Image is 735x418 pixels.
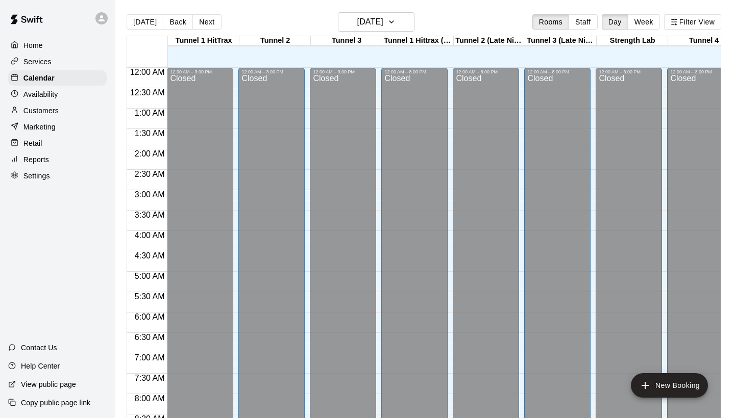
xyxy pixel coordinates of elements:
div: Tunnel 2 [239,36,311,46]
a: Home [8,38,107,53]
span: 2:00 AM [132,149,167,158]
button: add [631,373,708,398]
div: 12:00 AM – 3:00 PM [599,69,659,74]
div: 12:00 AM – 8:00 PM [456,69,516,74]
button: [DATE] [338,12,414,32]
button: Day [602,14,628,30]
button: Staff [569,14,598,30]
span: 2:30 AM [132,170,167,178]
p: Settings [23,171,50,181]
span: 3:00 AM [132,190,167,199]
p: Home [23,40,43,50]
div: Tunnel 1 Hittrax (Late Night) [382,36,454,46]
a: Retail [8,136,107,151]
div: 12:00 AM – 8:00 PM [527,69,587,74]
div: 12:00 AM – 3:00 PM [670,69,730,74]
p: Availability [23,89,58,99]
p: Copy public page link [21,398,90,408]
a: Availability [8,87,107,102]
span: 12:00 AM [128,68,167,76]
a: Customers [8,103,107,118]
p: View public page [21,379,76,389]
p: Help Center [21,361,60,371]
span: 4:30 AM [132,251,167,260]
button: Next [192,14,221,30]
a: Reports [8,152,107,167]
button: [DATE] [127,14,163,30]
span: 12:30 AM [128,88,167,97]
span: 5:30 AM [132,292,167,301]
div: 12:00 AM – 3:00 PM [241,69,302,74]
a: Calendar [8,70,107,86]
a: Marketing [8,119,107,135]
div: 12:00 AM – 3:00 PM [170,69,230,74]
span: 3:30 AM [132,211,167,219]
a: Services [8,54,107,69]
span: 5:00 AM [132,272,167,280]
p: Reports [23,154,49,165]
p: Contact Us [21,343,57,353]
span: 1:00 AM [132,109,167,117]
p: Calendar [23,73,55,83]
div: Tunnel 3 (Late Night) [525,36,597,46]
div: Tunnel 1 HitTrax [168,36,239,46]
button: Back [163,14,193,30]
a: Settings [8,168,107,184]
p: Services [23,57,52,67]
span: 6:00 AM [132,312,167,321]
span: 8:00 AM [132,394,167,403]
div: 12:00 AM – 8:00 PM [384,69,445,74]
div: Tunnel 3 [311,36,382,46]
div: Tunnel 2 (Late Night) [454,36,525,46]
button: Rooms [532,14,569,30]
span: 7:30 AM [132,374,167,382]
span: 4:00 AM [132,231,167,240]
h6: [DATE] [357,15,383,29]
p: Retail [23,138,42,148]
p: Marketing [23,122,56,132]
button: Week [628,14,660,30]
span: 1:30 AM [132,129,167,138]
div: Strength Lab [597,36,668,46]
button: Filter View [664,14,721,30]
p: Customers [23,106,59,116]
div: 12:00 AM – 3:00 PM [313,69,373,74]
span: 7:00 AM [132,353,167,362]
span: 6:30 AM [132,333,167,342]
